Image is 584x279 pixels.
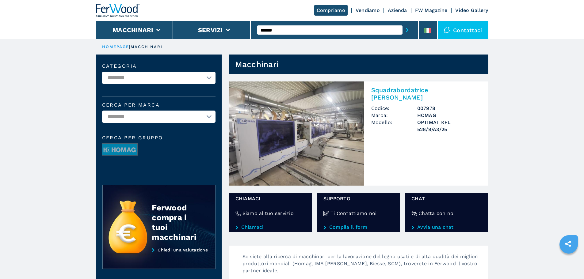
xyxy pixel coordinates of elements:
[403,23,412,37] button: submit-button
[371,105,417,112] span: Codice:
[371,86,481,101] h2: Squadrabordatrice [PERSON_NAME]
[235,195,306,202] span: Chiamaci
[129,44,130,49] span: |
[323,224,394,230] a: Compila il form
[96,4,140,17] img: Ferwood
[102,44,129,49] a: HOMEPAGE
[102,64,216,69] label: Categoria
[371,112,417,119] span: Marca:
[102,135,216,140] span: Cerca per Gruppo
[438,21,488,39] div: Contattaci
[415,7,448,13] a: FW Magazine
[388,7,407,13] a: Azienda
[235,59,279,69] h1: Macchinari
[113,26,153,34] button: Macchinari
[314,5,348,16] a: Compriamo
[235,211,241,216] img: Siamo al tuo servizio
[444,27,450,33] img: Contattaci
[152,203,203,242] div: Ferwood compra i tuoi macchinari
[417,112,481,119] h3: HOMAG
[323,195,394,202] span: Supporto
[560,236,576,251] a: sharethis
[418,210,455,217] h4: Chatta con noi
[102,103,216,107] label: Cerca per marca
[229,81,488,186] a: Squadrabordatrice Doppia HOMAG OPTIMAT KFL 526/9/A3/25Squadrabordatrice [PERSON_NAME]Codice:00797...
[411,211,417,216] img: Chatta con noi
[417,119,481,133] h3: OPTIMAT KFL 526/9/A3/25
[411,224,482,230] a: Avvia una chat
[102,144,137,156] img: image
[235,224,306,230] a: Chiamaci
[356,7,380,13] a: Vendiamo
[242,210,294,217] h4: Siamo al tuo servizio
[198,26,223,34] button: Servizi
[323,211,329,216] img: Ti Contattiamo noi
[411,195,482,202] span: chat
[371,119,417,133] span: Modello:
[131,44,163,50] p: macchinari
[229,81,364,186] img: Squadrabordatrice Doppia HOMAG OPTIMAT KFL 526/9/A3/25
[330,210,377,217] h4: Ti Contattiamo noi
[455,7,488,13] a: Video Gallery
[558,251,579,274] iframe: Chat
[102,247,216,270] a: Chiedi una valutazione
[417,105,481,112] h3: 007978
